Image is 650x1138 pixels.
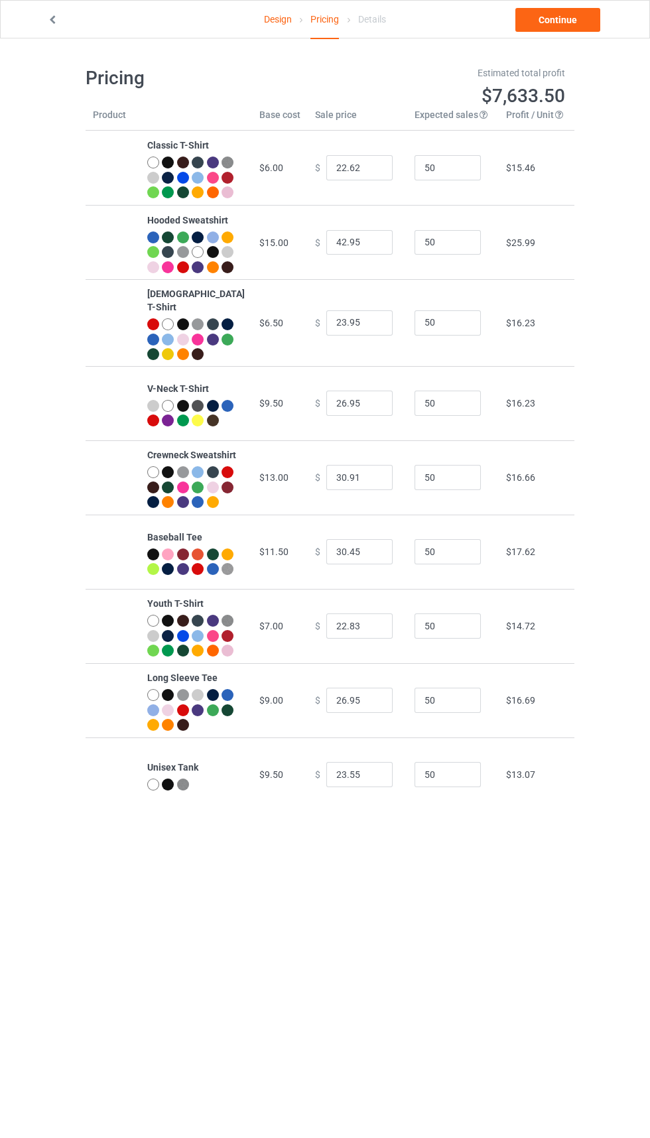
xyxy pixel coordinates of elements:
[315,162,320,173] span: $
[259,695,283,706] span: $9.00
[506,398,535,409] span: $16.23
[407,108,499,131] th: Expected sales
[506,162,535,173] span: $15.46
[147,762,198,773] b: Unisex Tank
[259,769,283,780] span: $9.50
[177,779,189,790] img: heather_texture.png
[315,398,320,409] span: $
[315,237,320,247] span: $
[308,108,407,131] th: Sale price
[310,1,339,39] div: Pricing
[147,288,245,312] b: [DEMOGRAPHIC_DATA] T-Shirt
[86,108,140,131] th: Product
[506,695,535,706] span: $16.69
[315,317,320,328] span: $
[506,546,535,557] span: $17.62
[334,66,565,80] div: Estimated total profit
[147,532,202,542] b: Baseball Tee
[315,621,320,631] span: $
[147,383,209,394] b: V-Neck T-Shirt
[315,472,320,483] span: $
[259,398,283,409] span: $9.50
[499,108,574,131] th: Profit / Unit
[147,672,218,683] b: Long Sleeve Tee
[222,563,233,575] img: heather_texture.png
[358,1,386,38] div: Details
[259,546,289,557] span: $11.50
[147,215,228,225] b: Hooded Sweatshirt
[147,598,204,609] b: Youth T-Shirt
[222,157,233,168] img: heather_texture.png
[315,546,320,557] span: $
[506,621,535,631] span: $14.72
[259,621,283,631] span: $7.00
[147,450,236,460] b: Crewneck Sweatshirt
[315,695,320,706] span: $
[259,472,289,483] span: $13.00
[315,769,320,780] span: $
[259,162,283,173] span: $6.00
[259,237,289,248] span: $15.00
[222,615,233,627] img: heather_texture.png
[506,769,535,780] span: $13.07
[506,318,535,328] span: $16.23
[506,237,535,248] span: $25.99
[482,85,565,107] span: $7,633.50
[515,8,600,32] a: Continue
[259,318,283,328] span: $6.50
[506,472,535,483] span: $16.66
[147,140,209,151] b: Classic T-Shirt
[86,66,316,90] h1: Pricing
[252,108,308,131] th: Base cost
[264,1,292,38] a: Design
